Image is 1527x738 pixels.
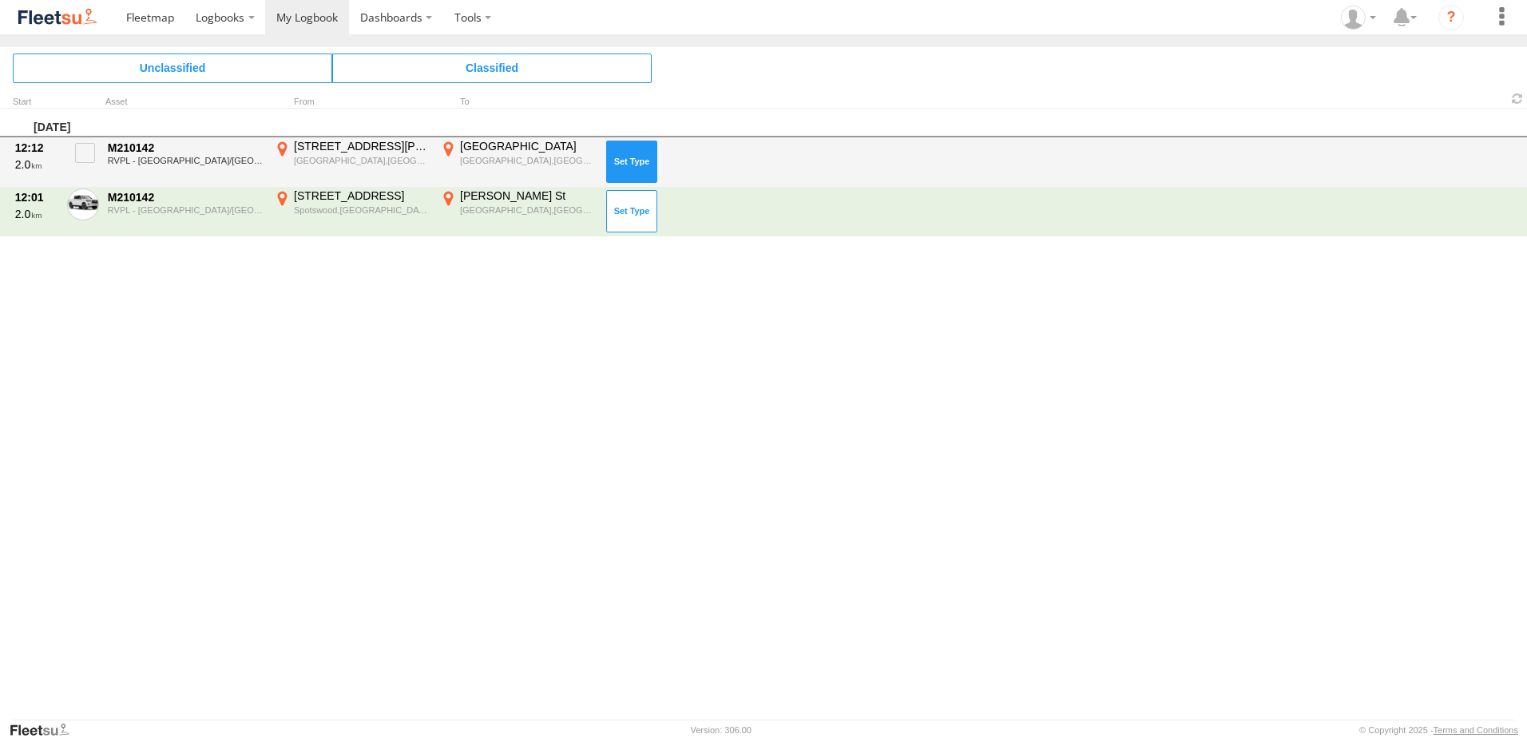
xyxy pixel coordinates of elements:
[438,188,597,235] label: Click to View Event Location
[16,6,99,28] img: fleetsu-logo-horizontal.svg
[332,54,652,82] span: Click to view Classified Trips
[13,54,332,82] span: Click to view Unclassified Trips
[294,204,429,216] div: Spotswood,[GEOGRAPHIC_DATA]
[460,188,595,203] div: [PERSON_NAME] St
[9,722,82,738] a: Visit our Website
[438,139,597,185] label: Click to View Event Location
[15,141,58,155] div: 12:12
[1438,5,1464,30] i: ?
[108,190,263,204] div: M210142
[1359,725,1518,735] div: © Copyright 2025 -
[460,139,595,153] div: [GEOGRAPHIC_DATA]
[294,155,429,166] div: [GEOGRAPHIC_DATA],[GEOGRAPHIC_DATA]
[15,190,58,204] div: 12:01
[108,156,263,165] div: RVPL - [GEOGRAPHIC_DATA]/[GEOGRAPHIC_DATA]/[GEOGRAPHIC_DATA]
[438,98,597,106] div: To
[108,141,263,155] div: M210142
[1335,6,1382,30] div: Anthony Winton
[272,188,431,235] label: Click to View Event Location
[1434,725,1518,735] a: Terms and Conditions
[272,98,431,106] div: From
[13,98,61,106] div: Click to Sort
[606,141,657,182] button: Click to Set
[606,190,657,232] button: Click to Set
[15,207,58,221] div: 2.0
[272,139,431,185] label: Click to View Event Location
[1508,91,1527,106] span: Refresh
[105,98,265,106] div: Asset
[460,155,595,166] div: [GEOGRAPHIC_DATA],[GEOGRAPHIC_DATA]
[460,204,595,216] div: [GEOGRAPHIC_DATA],[GEOGRAPHIC_DATA]
[294,139,429,153] div: [STREET_ADDRESS][PERSON_NAME]
[294,188,429,203] div: [STREET_ADDRESS]
[108,205,263,215] div: RVPL - [GEOGRAPHIC_DATA]/[GEOGRAPHIC_DATA]/[GEOGRAPHIC_DATA]
[15,157,58,172] div: 2.0
[691,725,752,735] div: Version: 306.00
